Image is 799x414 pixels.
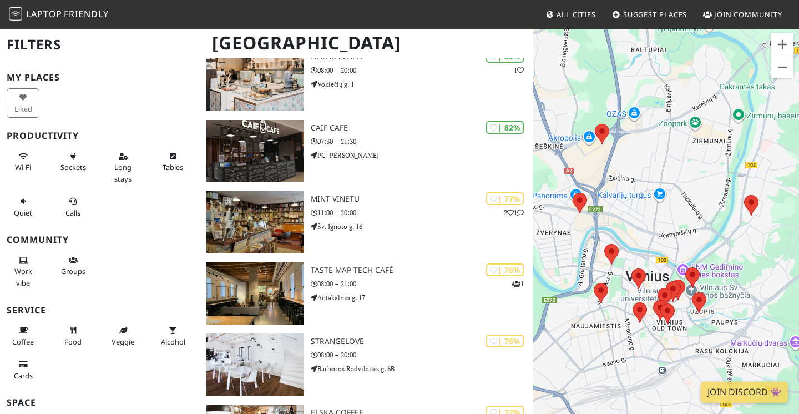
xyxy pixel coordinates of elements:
[206,191,304,253] img: Mint Vinetu
[608,4,692,24] a: Suggest Places
[7,147,39,177] button: Wi-Fi
[200,120,533,182] a: Caif Cafe | 82% Caif Cafe 07:30 – 21:30 PC [PERSON_NAME]
[163,162,183,172] span: Work-friendly tables
[156,321,189,351] button: Alcohol
[701,382,788,403] a: Join Discord 👾
[64,337,82,347] span: Food
[206,49,304,111] img: Italala Caffè
[200,333,533,396] a: StrangeLove | 76% StrangeLove 08:00 – 20:00 Barboros Radvilaitės g. 6B
[311,337,533,346] h3: StrangeLove
[311,123,533,133] h3: Caif Cafe
[699,4,787,24] a: Join Community
[200,191,533,253] a: Mint Vinetu | 77% 21 Mint Vinetu 11:00 – 20:00 Šv. Ignoto g. 16
[9,7,22,21] img: LaptopFriendly
[7,251,39,292] button: Work vibe
[557,9,596,19] span: All Cities
[7,131,193,141] h3: Productivity
[107,321,139,351] button: Veggie
[311,207,533,218] p: 11:00 – 20:00
[14,371,33,381] span: Credit cards
[7,397,193,408] h3: Space
[541,4,600,24] a: All Cities
[311,292,533,303] p: Antakalnio g. 17
[156,147,189,177] button: Tables
[7,72,193,83] h3: My Places
[203,28,530,58] h1: [GEOGRAPHIC_DATA]
[206,333,304,396] img: StrangeLove
[714,9,782,19] span: Join Community
[206,262,304,325] img: Taste Map Tech Café
[623,9,687,19] span: Suggest Places
[7,355,39,385] button: Cards
[311,194,533,204] h3: Mint Vinetu
[57,251,89,281] button: Groups
[311,363,533,374] p: Barboros Radvilaitės g. 6B
[311,278,533,289] p: 08:00 – 21:00
[486,121,524,134] div: | 82%
[311,79,533,89] p: Vokiečių g. 1
[771,33,793,56] button: Zoom in
[107,147,139,188] button: Long stays
[486,263,524,276] div: | 76%
[311,221,533,232] p: Šv. Ignoto g. 16
[26,8,62,20] span: Laptop
[60,162,86,172] span: Power sockets
[200,49,533,111] a: Italala Caffè | 85% 1 Italala Caffè 08:00 – 20:00 Vokiečių g. 1
[311,136,533,147] p: 07:30 – 21:30
[7,321,39,351] button: Coffee
[57,192,89,222] button: Calls
[200,262,533,325] a: Taste Map Tech Café | 76% 1 Taste Map Tech Café 08:00 – 21:00 Antakalnio g. 17
[12,337,34,347] span: Coffee
[771,56,793,78] button: Zoom out
[7,192,39,222] button: Quiet
[112,337,134,347] span: Veggie
[504,207,524,218] p: 2 1
[57,147,89,177] button: Sockets
[161,337,185,347] span: Alcohol
[14,266,32,287] span: People working
[311,150,533,161] p: PC [PERSON_NAME]
[206,120,304,182] img: Caif Cafe
[486,335,524,347] div: | 76%
[486,192,524,205] div: | 77%
[65,208,80,218] span: Video/audio calls
[57,321,89,351] button: Food
[114,162,132,183] span: Long stays
[9,5,109,24] a: LaptopFriendly LaptopFriendly
[14,208,32,218] span: Quiet
[7,28,193,62] h2: Filters
[7,235,193,245] h3: Community
[15,162,31,172] span: Stable Wi-Fi
[61,266,85,276] span: Group tables
[311,266,533,275] h3: Taste Map Tech Café
[64,8,108,20] span: Friendly
[7,305,193,316] h3: Service
[512,278,524,289] p: 1
[311,350,533,360] p: 08:00 – 20:00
